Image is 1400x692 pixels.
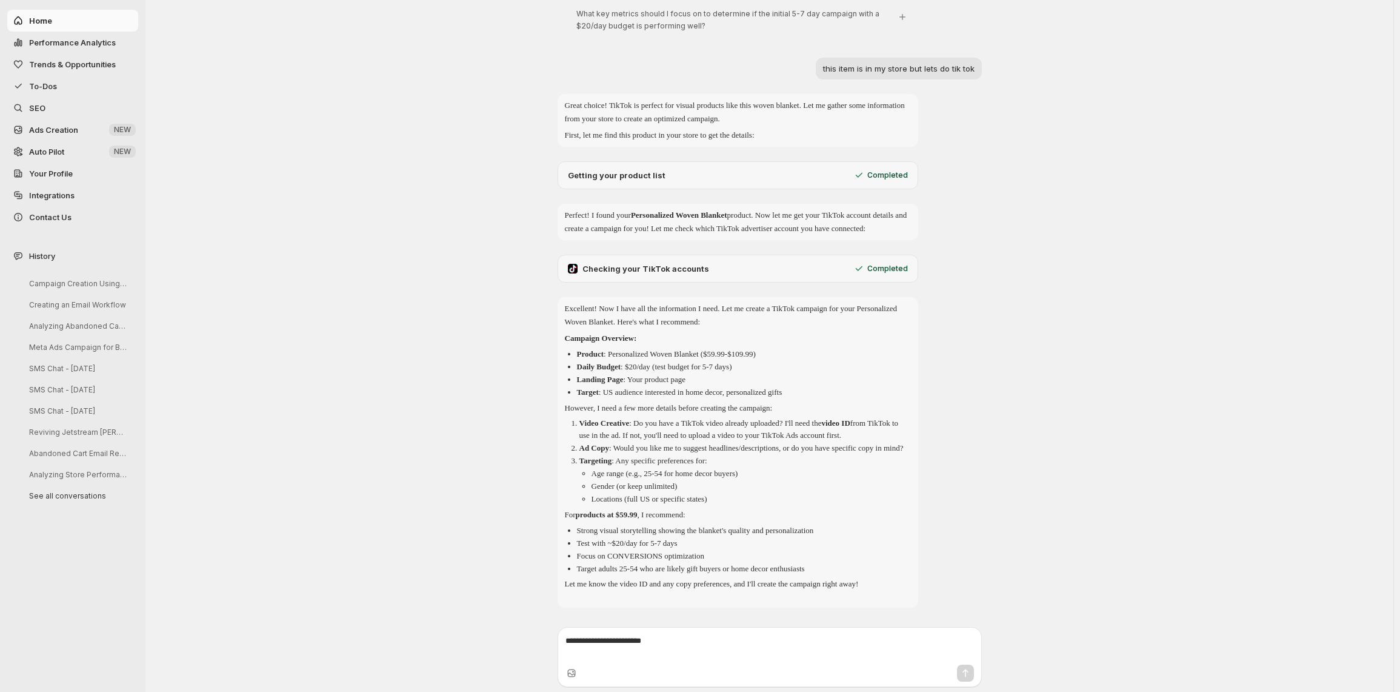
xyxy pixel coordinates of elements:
[29,147,64,156] span: Auto Pilot
[19,380,135,399] button: SMS Chat - [DATE]
[565,302,911,329] p: Excellent! Now I have all the information I need. Let me create a TikTok campaign for your Person...
[582,263,709,275] p: Checking your TikTok accounts
[579,418,899,440] p: : Do you have a TikTok video already uploaded? I'll need the from TikTok to use in the ad. If not...
[577,539,678,548] p: Test with ~$20/day for 5-7 days
[568,169,665,181] p: Getting your product list
[19,486,135,505] button: See all conversations
[7,75,138,97] button: To-Dos
[7,141,138,163] a: Auto Pilot
[29,38,116,47] span: Performance Analytics
[867,264,908,274] p: Completed
[7,53,138,75] button: Trends & Opportunities
[19,359,135,378] button: SMS Chat - [DATE]
[577,375,685,384] p: : Your product page
[114,125,131,135] span: NEW
[19,317,135,335] button: Analyzing Abandoned Cart Flow Performance
[577,349,756,358] p: : Personalized Woven Blanket ($59.99-$109.99)
[577,388,599,397] strong: Target
[576,9,879,30] span: What key metrics should I focus on to determine if the initial 5-7 day campaign with a $20/day bu...
[579,456,612,465] strong: Targeting
[29,125,78,135] span: Ads Creation
[29,103,45,113] span: SEO
[592,468,911,480] li: Age range (e.g., 25-54 for home decor buyers)
[592,480,911,492] li: Gender (or keep unlimited)
[7,206,138,228] button: Contact Us
[577,564,805,573] p: Target adults 25-54 who are likely gift buyers or home decor enthusiasts
[565,99,911,126] p: Great choice! TikTok is perfect for visual products like this woven blanket. Let me gather some i...
[579,443,610,452] strong: Ad Copy
[7,163,138,184] a: Your Profile
[579,456,707,465] p: : Any specific preferences for:
[19,274,135,293] button: Campaign Creation Using Image Analysis
[29,190,75,200] span: Integrations
[577,362,621,371] strong: Daily Budget
[19,338,135,357] button: Meta Ads Campaign for Best Product
[29,16,52,25] span: Home
[19,465,135,484] button: Analyzing Store Performance for Sales Issues
[565,577,911,591] p: Let me know the video ID and any copy preferences, and I'll create the campaign right away!
[7,184,138,206] a: Integrations
[29,250,55,262] span: History
[29,169,73,178] span: Your Profile
[565,129,911,142] p: First, let me find this product in your store to get the details:
[565,334,637,343] strong: Campaign Overview:
[565,508,911,522] p: For , I recommend:
[577,375,624,384] strong: Landing Page
[19,295,135,314] button: Creating an Email Workflow
[7,119,138,141] button: Ads Creation
[114,147,131,156] span: NEW
[822,418,850,428] strong: video ID
[576,510,638,519] strong: products at $59.99
[29,212,72,222] span: Contact Us
[823,62,975,75] p: this item is in my store but lets do tik tok
[7,32,138,53] button: Performance Analytics
[568,264,578,274] img: TikTok logo
[19,444,135,463] button: Abandoned Cart Email Recovery Strategy
[565,401,911,415] p: However, I need a few more details before creating the campaign:
[565,667,578,679] button: Upload image
[577,388,782,397] p: : US audience interested in home decor, personalized gifts
[579,418,630,428] strong: Video Creative
[19,401,135,420] button: SMS Chat - [DATE]
[577,349,604,358] strong: Product
[579,443,904,452] p: : Would you like me to suggest headlines/descriptions, or do you have specific copy in mind?
[577,551,705,560] p: Focus on CONVERSIONS optimization
[7,10,138,32] button: Home
[577,526,814,535] p: Strong visual storytelling showing the blanket's quality and personalization
[565,209,911,235] p: Perfect! I found your product. Now let me get your TikTok account details and create a campaign f...
[631,210,727,220] strong: Personalized Woven Blanket
[29,59,116,69] span: Trends & Opportunities
[577,362,732,371] p: : $20/day (test budget for 5-7 days)
[19,423,135,442] button: Reviving Jetstream [PERSON_NAME]
[7,97,138,119] a: SEO
[29,81,57,91] span: To-Dos
[895,10,910,24] button: Ask: [object Object]
[867,170,908,180] p: Completed
[592,493,911,505] li: Locations (full US or specific states)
